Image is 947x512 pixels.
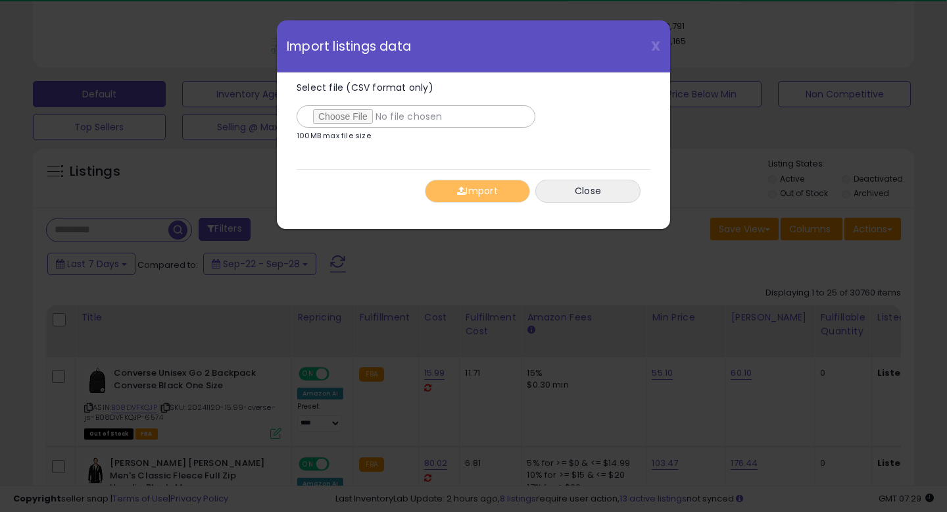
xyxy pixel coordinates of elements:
span: X [651,37,660,55]
button: Import [425,180,530,203]
p: 100MB max file size [297,132,371,140]
button: Close [535,180,641,203]
span: Import listings data [287,40,411,53]
span: Select file (CSV format only) [297,81,433,94]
